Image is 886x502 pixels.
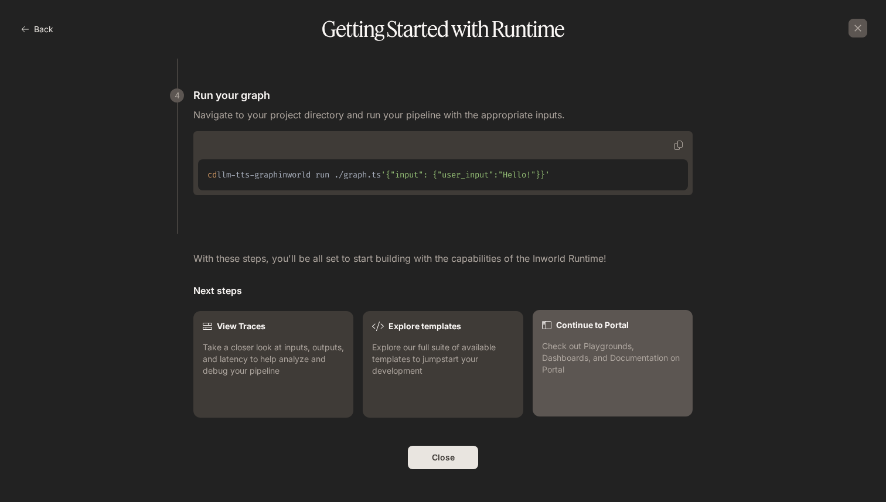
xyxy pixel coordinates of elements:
[408,446,478,469] button: Close
[193,87,270,103] p: Run your graph
[669,136,688,155] button: Copy
[193,251,693,265] p: With these steps, you'll be all set to start building with the capabilities of the Inworld Runtime!
[193,108,693,122] p: Navigate to your project directory and run your pipeline with the appropriate inputs.
[381,169,550,180] span: '{"input": {"user_input":"Hello!"}}'
[203,342,344,377] p: Take a closer look at inputs, outputs, and latency to help analyze and debug your pipeline
[389,320,461,332] h6: Explore templates
[19,18,58,41] button: Back
[175,89,180,101] p: 4
[217,169,278,180] span: llm-tts-graph
[372,342,513,377] p: Explore our full suite of available templates to jumpstart your development
[542,340,683,375] p: Check out Playgrounds, Dashboards, and Documentation on Portal
[363,311,523,418] a: Explore templatesExplore our full suite of available templates to jumpstart your development
[533,311,693,418] a: Continue to PortalCheck out Playgrounds, Dashboards, and Documentation on Portal
[19,19,867,40] h1: Getting Started with Runtime
[207,169,217,180] span: cd
[193,311,353,418] a: View TracesTake a closer look at inputs, outputs, and latency to help analyze and debug your pipe...
[217,320,265,332] h6: View Traces
[556,319,629,331] h6: Continue to Portal
[193,284,693,297] h5: Next steps
[278,169,381,180] span: inworld run ./graph.ts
